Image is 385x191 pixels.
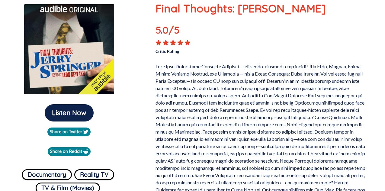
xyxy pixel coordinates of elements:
[22,167,72,180] a: Documentary
[47,128,91,136] a: Share on Twitter
[48,147,91,156] a: Share on Reddit
[74,167,114,180] a: Reality TV
[156,23,197,40] p: 5.0 /5
[22,169,72,180] button: Documentary
[74,169,114,180] button: Reality TV
[156,0,366,17] p: Final Thoughts: [PERSON_NAME]
[24,4,114,95] img: Final Thoughts: Jerry Springer
[156,46,261,54] p: Critic Rating
[45,104,94,121] button: Listen Now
